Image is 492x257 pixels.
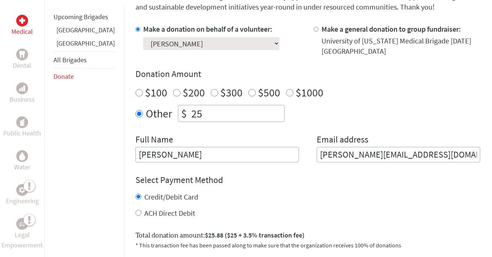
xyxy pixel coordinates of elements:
h4: Select Payment Method [135,174,480,186]
a: MedicalMedical [11,15,33,37]
div: University of [US_STATE] Medical Brigade [DATE] [GEOGRAPHIC_DATA] [321,36,480,56]
div: Dental [16,49,28,60]
p: Medical [11,27,33,37]
li: Upcoming Brigades [54,9,115,25]
label: $200 [183,85,205,99]
div: Engineering [16,184,28,196]
a: Donate [54,72,74,81]
label: $1000 [296,85,323,99]
label: Email address [317,134,368,147]
a: Legal EmpowermentLegal Empowerment [1,218,43,250]
p: Water [14,162,30,172]
label: $500 [258,85,280,99]
label: Make a donation on behalf of a volunteer: [143,24,272,34]
img: Engineering [19,187,25,193]
h4: Donation Amount [135,68,480,80]
label: $100 [145,85,167,99]
p: * This transaction fee has been passed along to make sure that the organization receives 100% of ... [135,241,480,250]
li: Panama [54,38,115,52]
img: Dental [19,51,25,58]
div: $ [178,105,190,122]
p: Dental [13,60,31,71]
p: Engineering [6,196,39,206]
a: [GEOGRAPHIC_DATA] [56,26,115,34]
label: Make a general donation to group fundraiser: [321,24,461,34]
a: EngineeringEngineering [6,184,39,206]
a: WaterWater [14,150,30,172]
img: Business [19,85,25,91]
a: All Brigades [54,56,87,64]
div: Medical [16,15,28,27]
a: Upcoming Brigades [54,13,108,21]
div: Water [16,150,28,162]
img: Medical [19,18,25,24]
li: Donate [54,68,115,85]
label: Other [146,105,172,122]
input: Enter Amount [190,105,284,122]
img: Public Health [19,119,25,126]
a: [GEOGRAPHIC_DATA] [56,39,115,47]
li: Ghana [54,25,115,38]
p: Business [10,94,35,105]
label: Full Name [135,134,173,147]
a: Public HealthPublic Health [3,116,41,138]
a: DentalDental [13,49,31,71]
img: Legal Empowerment [19,222,25,226]
span: $25.88 ($25 + 3.5% transaction fee) [205,231,305,239]
label: ACH Direct Debit [144,208,195,218]
p: Public Health [3,128,41,138]
label: $300 [220,85,242,99]
img: Water [19,152,25,160]
div: Public Health [16,116,28,128]
div: Legal Empowerment [16,218,28,230]
p: Legal Empowerment [1,230,43,250]
input: Enter Full Name [135,147,299,162]
label: Credit/Debit Card [144,192,198,201]
div: Business [16,82,28,94]
li: All Brigades [54,52,115,68]
label: Total donation amount: [135,230,305,241]
input: Your Email [317,147,480,162]
a: BusinessBusiness [10,82,35,105]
